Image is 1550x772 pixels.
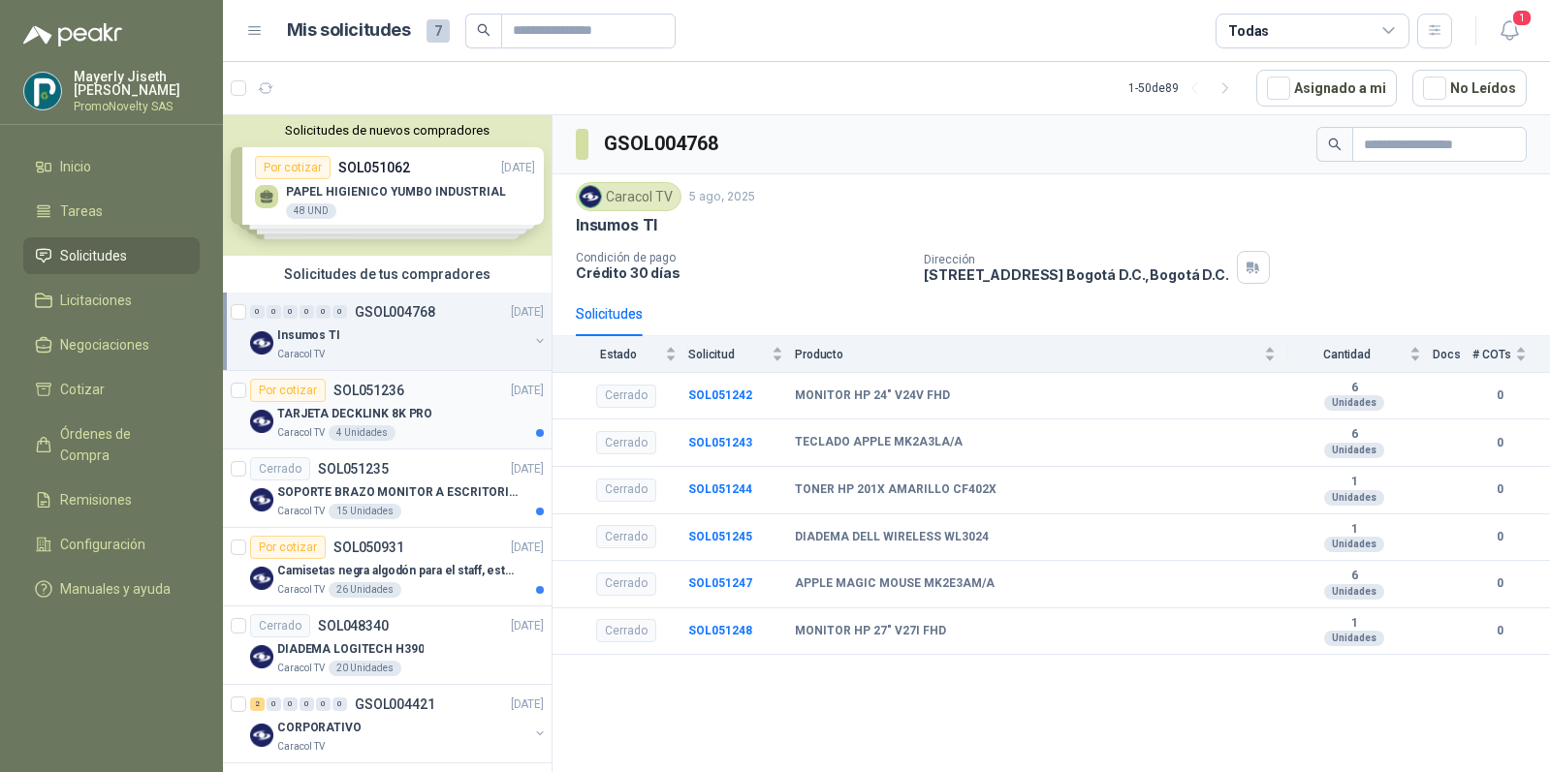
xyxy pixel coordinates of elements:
[688,388,752,402] a: SOL051242
[604,129,721,159] h3: GSOL004768
[250,724,273,747] img: Company Logo
[688,576,752,590] b: SOL051247
[329,661,401,676] div: 20 Unidades
[60,379,105,400] span: Cotizar
[60,334,149,355] span: Negociaciones
[596,619,656,642] div: Cerrado
[23,416,200,474] a: Órdenes de Compra
[60,290,132,311] span: Licitaciones
[250,536,326,559] div: Por cotizar
[250,379,326,402] div: Por cotizar
[277,719,362,737] p: CORPORATIVO
[553,336,688,372] th: Estado
[24,73,61,109] img: Company Logo
[318,619,389,633] p: SOL048340
[795,336,1287,372] th: Producto
[223,528,552,606] a: Por cotizarSOL050931[DATE] Company LogoCamisetas negra algodón para el staff, estampadas en espal...
[355,697,435,711] p: GSOL004421
[277,582,325,598] p: Caracol TV
[1472,622,1527,640] b: 0
[576,215,657,235] p: Insumos TI
[300,697,314,711] div: 0
[1324,490,1384,506] div: Unidades
[277,661,325,676] p: Caracol TV
[596,385,656,408] div: Cerrado
[596,525,656,548] div: Cerrado
[477,23,490,37] span: search
[795,348,1260,361] span: Producto
[511,460,544,479] p: [DATE]
[277,483,519,502] p: SOPORTE BRAZO MONITOR A ESCRITORIO NBF80
[23,23,122,46] img: Logo peakr
[1324,631,1384,646] div: Unidades
[329,504,401,519] div: 15 Unidades
[74,70,200,97] p: Mayerly Jiseth [PERSON_NAME]
[250,305,265,319] div: 0
[1287,348,1406,361] span: Cantidad
[688,530,752,543] a: SOL051245
[1287,522,1421,538] b: 1
[60,201,103,222] span: Tareas
[60,423,181,466] span: Órdenes de Compra
[283,697,298,711] div: 0
[250,331,273,355] img: Company Logo
[511,303,544,322] p: [DATE]
[511,617,544,635] p: [DATE]
[23,571,200,607] a: Manuales y ayuda
[60,156,91,177] span: Inicio
[223,606,552,685] a: CerradoSOL048340[DATE] Company LogoDIADEMA LOGITECH H390Caracol TV20 Unidades
[688,348,768,361] span: Solicitud
[250,457,310,480] div: Cerrado
[23,526,200,563] a: Configuración
[250,488,273,511] img: Company Logo
[688,624,752,637] b: SOL051248
[688,436,752,449] a: SOL051243
[223,371,552,449] a: Por cotizarSOL051236[DATE] Company LogoTARJETA DECKLINK 8K PROCaracol TV4 Unidades
[511,539,544,557] p: [DATE]
[511,382,544,400] p: [DATE]
[1324,584,1384,600] div: Unidades
[250,693,548,755] a: 2 0 0 0 0 0 GSOL004421[DATE] Company LogoCORPORATIVOCaracol TV
[277,640,424,659] p: DIADEMA LOGITECH H390
[580,186,601,207] img: Company Logo
[795,388,950,404] b: MONITOR HP 24" V24V FHD
[60,534,145,555] span: Configuración
[795,482,996,498] b: TONER HP 201X AMARILLO CF402X
[795,576,995,592] b: APPLE MAGIC MOUSE MK2E3AM/A
[1256,70,1397,107] button: Asignado a mi
[1472,574,1527,593] b: 0
[1472,480,1527,499] b: 0
[1492,14,1527,48] button: 1
[795,435,963,450] b: TECLADO APPLE MK2A3LA/A
[267,697,281,711] div: 0
[332,305,347,319] div: 0
[1324,537,1384,552] div: Unidades
[576,348,661,361] span: Estado
[1287,475,1421,490] b: 1
[223,449,552,528] a: CerradoSOL051235[DATE] Company LogoSOPORTE BRAZO MONITOR A ESCRITORIO NBF80Caracol TV15 Unidades
[74,101,200,112] p: PromoNovelty SAS
[1228,20,1269,42] div: Todas
[267,305,281,319] div: 0
[1324,443,1384,458] div: Unidades
[576,182,681,211] div: Caracol TV
[1472,336,1550,372] th: # COTs
[23,481,200,518] a: Remisiones
[355,305,435,319] p: GSOL004768
[333,384,404,397] p: SOL051236
[1287,569,1421,584] b: 6
[1472,434,1527,452] b: 0
[250,697,265,711] div: 2
[1287,381,1421,396] b: 6
[60,245,127,266] span: Solicitudes
[250,614,310,637] div: Cerrado
[596,572,656,596] div: Cerrado
[277,425,325,441] p: Caracol TV
[277,562,519,580] p: Camisetas negra algodón para el staff, estampadas en espalda y frente con el logo
[1412,70,1527,107] button: No Leídos
[250,567,273,590] img: Company Logo
[23,193,200,230] a: Tareas
[795,624,946,639] b: MONITOR HP 27" V27I FHD
[1472,386,1527,405] b: 0
[329,425,395,441] div: 4 Unidades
